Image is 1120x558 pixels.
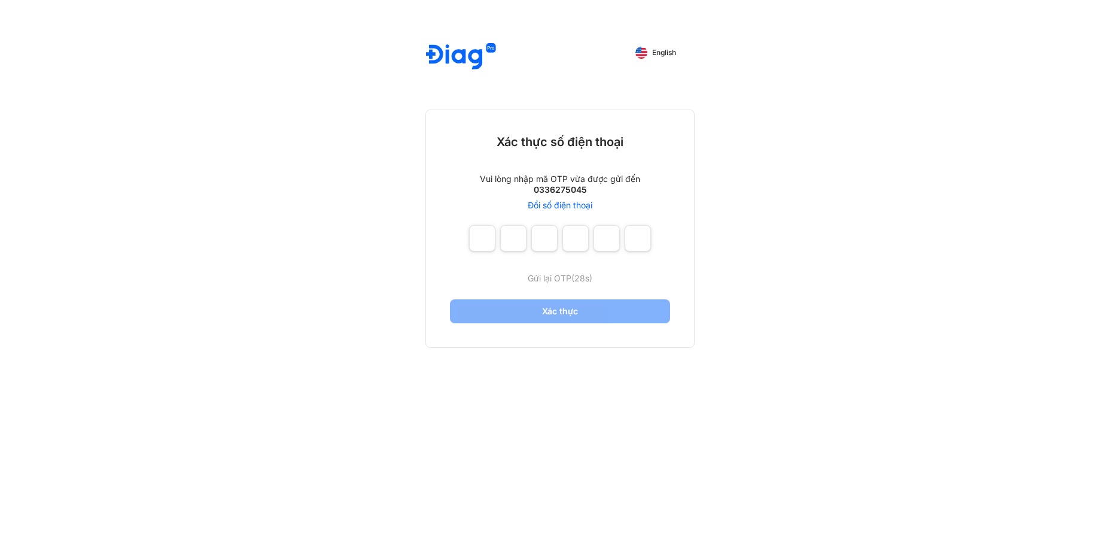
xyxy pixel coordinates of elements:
[426,43,496,71] img: logo
[534,184,587,195] div: 0336275045
[497,134,623,150] div: Xác thực số điện thoại
[627,43,684,62] button: English
[652,48,676,57] span: English
[450,299,670,323] button: Xác thực
[480,174,640,184] div: Vui lòng nhập mã OTP vừa được gửi đến
[528,200,592,211] a: Đổi số điện thoại
[635,47,647,59] img: English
